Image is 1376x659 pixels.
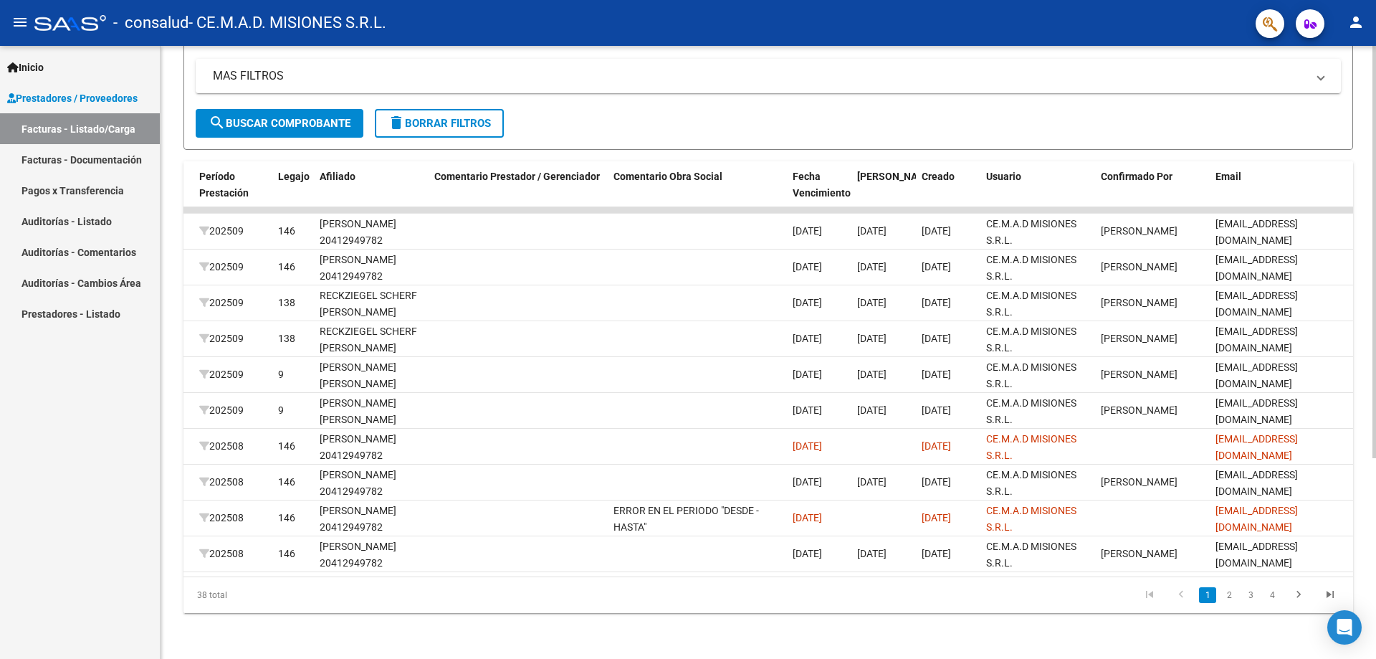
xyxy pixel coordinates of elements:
span: 202508 [199,512,244,523]
span: [DATE] [922,440,951,452]
li: page 2 [1218,583,1240,607]
span: CE.M.A.D MISIONES S.R.L. [986,254,1076,282]
mat-expansion-panel-header: MAS FILTROS [196,59,1341,93]
div: Open Intercom Messenger [1327,610,1362,645]
a: go to first page [1136,587,1163,603]
span: [EMAIL_ADDRESS][DOMAIN_NAME] [1215,469,1298,497]
span: [DATE] [857,333,887,344]
span: [EMAIL_ADDRESS][DOMAIN_NAME] [1215,254,1298,282]
div: 146 [278,223,295,240]
span: [PERSON_NAME] [1101,369,1177,380]
div: [PERSON_NAME] [PERSON_NAME] 27414187426 [320,359,423,408]
span: [DATE] [857,369,887,380]
div: 138 [278,331,295,347]
span: [EMAIL_ADDRESS][DOMAIN_NAME] [1215,326,1298,354]
datatable-header-cell: Email [1210,161,1353,224]
span: CE.M.A.D MISIONES S.R.L. [986,290,1076,318]
div: RECKZIEGEL SCHERF [PERSON_NAME] 27543764464 [320,323,423,372]
span: [DATE] [857,476,887,488]
span: [PERSON_NAME] [1101,548,1177,559]
span: [DATE] [857,297,887,308]
span: [DATE] [793,261,822,272]
span: 202508 [199,440,244,452]
span: [EMAIL_ADDRESS][DOMAIN_NAME] [1215,361,1298,389]
mat-icon: person [1347,14,1365,31]
span: [DATE] [857,225,887,237]
span: 202509 [199,297,244,308]
span: Email [1215,171,1241,182]
span: CE.M.A.D MISIONES S.R.L. [986,541,1076,569]
span: [DATE] [857,404,887,416]
span: 202509 [199,369,244,380]
datatable-header-cell: Comentario Obra Social [608,161,787,224]
span: 202508 [199,548,244,559]
datatable-header-cell: Comentario Prestador / Gerenciador [429,161,608,224]
span: Legajo [278,171,310,182]
span: Creado [922,171,955,182]
span: [EMAIL_ADDRESS][DOMAIN_NAME] [1215,433,1298,461]
span: CE.M.A.D MISIONES S.R.L. [986,361,1076,389]
span: [DATE] [793,225,822,237]
span: Afiliado [320,171,355,182]
span: [DATE] [922,369,951,380]
span: [DATE] [922,512,951,523]
span: CE.M.A.D MISIONES S.R.L. [986,505,1076,533]
div: 9 [278,402,284,419]
span: Prestadores / Proveedores [7,90,138,106]
span: [EMAIL_ADDRESS][DOMAIN_NAME] [1215,541,1298,569]
span: CE.M.A.D MISIONES S.R.L. [986,433,1076,461]
button: Borrar Filtros [375,109,504,138]
span: [PERSON_NAME] [1101,261,1177,272]
datatable-header-cell: Fecha Vencimiento [787,161,851,224]
div: [PERSON_NAME] 20412949782 [320,539,423,572]
datatable-header-cell: Confirmado Por [1095,161,1210,224]
div: [PERSON_NAME] [PERSON_NAME] 27414187426 [320,395,423,444]
div: 138 [278,295,295,311]
span: [PERSON_NAME] [857,171,935,182]
span: ERROR EN EL PERIODO "DESDE - HASTA" [613,505,759,533]
mat-icon: search [209,114,226,131]
a: go to previous page [1167,587,1195,603]
datatable-header-cell: Legajo [272,161,314,224]
div: [PERSON_NAME] 20412949782 [320,467,423,500]
datatable-header-cell: Usuario [980,161,1095,224]
div: [PERSON_NAME] 20412949782 [320,216,423,249]
span: [DATE] [793,404,822,416]
span: Usuario [986,171,1021,182]
li: page 3 [1240,583,1261,607]
mat-icon: delete [388,114,405,131]
a: 3 [1242,587,1259,603]
div: [PERSON_NAME] 20412949782 [320,503,423,536]
div: 9 [278,366,284,383]
div: 38 total [183,577,415,613]
div: 146 [278,546,295,562]
span: [DATE] [793,369,822,380]
span: Confirmado Por [1101,171,1172,182]
mat-icon: menu [11,14,29,31]
span: [DATE] [793,333,822,344]
span: - CE.M.A.D. MISIONES S.R.L. [188,7,386,39]
span: [EMAIL_ADDRESS][DOMAIN_NAME] [1215,505,1298,533]
span: Buscar Comprobante [209,117,350,130]
span: 202509 [199,404,244,416]
div: [PERSON_NAME] 20412949782 [320,431,423,464]
a: 4 [1263,587,1281,603]
span: [DATE] [793,512,822,523]
span: 202509 [199,261,244,272]
span: [DATE] [793,440,822,452]
span: Fecha Vencimiento [793,171,851,199]
span: [EMAIL_ADDRESS][DOMAIN_NAME] [1215,397,1298,425]
button: Buscar Comprobante [196,109,363,138]
span: [DATE] [922,261,951,272]
span: [DATE] [922,548,951,559]
a: 1 [1199,587,1216,603]
span: [PERSON_NAME] [1101,297,1177,308]
li: page 1 [1197,583,1218,607]
span: Comentario Obra Social [613,171,722,182]
div: 146 [278,474,295,490]
mat-panel-title: MAS FILTROS [213,68,1306,84]
div: 146 [278,259,295,275]
div: [PERSON_NAME] 20412949782 [320,252,423,285]
span: Período Prestación [199,171,249,199]
div: 146 [278,438,295,455]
